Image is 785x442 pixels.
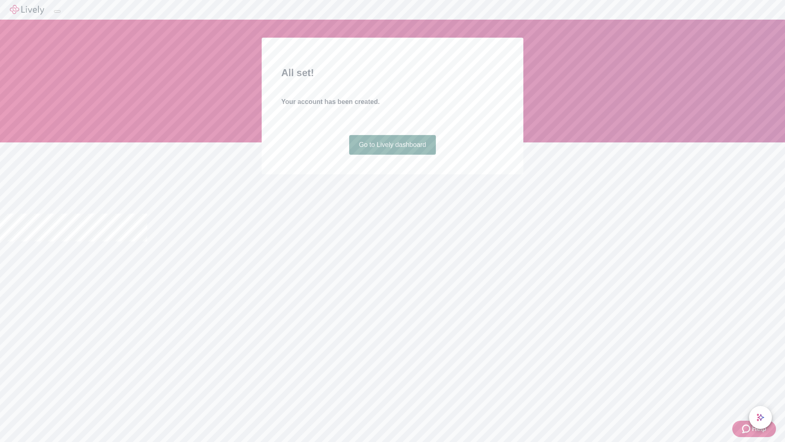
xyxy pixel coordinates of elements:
[349,135,436,155] a: Go to Lively dashboard
[10,5,44,15] img: Lively
[281,97,504,107] h4: Your account has been created.
[54,10,61,13] button: Log out
[752,424,766,434] span: Help
[732,421,776,437] button: Zendesk support iconHelp
[281,65,504,80] h2: All set!
[742,424,752,434] svg: Zendesk support icon
[749,406,772,429] button: chat
[756,413,765,422] svg: Lively AI Assistant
